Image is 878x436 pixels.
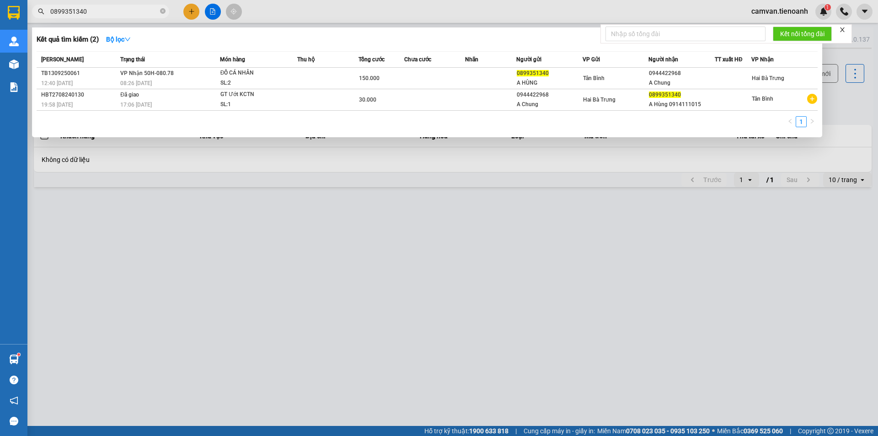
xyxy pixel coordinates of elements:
[785,116,796,127] button: left
[583,56,600,63] span: VP Gửi
[359,56,385,63] span: Tổng cước
[160,8,166,14] span: close-circle
[160,7,166,16] span: close-circle
[649,69,714,78] div: 0944422968
[751,56,774,63] span: VP Nhận
[10,396,18,405] span: notification
[773,27,832,41] button: Kết nối tổng đài
[41,90,118,100] div: HBT2708240130
[404,56,431,63] span: Chưa cước
[517,90,582,100] div: 0944422968
[9,59,19,69] img: warehouse-icon
[807,116,818,127] button: right
[120,56,145,63] span: Trạng thái
[220,78,289,88] div: SL: 2
[41,102,73,108] span: 19:58 [DATE]
[9,355,19,364] img: warehouse-icon
[517,70,549,76] span: 0899351340
[41,80,73,86] span: 12:40 [DATE]
[9,82,19,92] img: solution-icon
[649,78,714,88] div: A Chung
[785,116,796,127] li: Previous Page
[796,117,806,127] a: 1
[10,417,18,425] span: message
[752,96,773,102] span: Tân Bình
[807,94,817,104] span: plus-circle
[38,8,44,15] span: search
[50,6,158,16] input: Tìm tên, số ĐT hoặc mã đơn
[120,92,139,98] span: Đã giao
[839,27,846,33] span: close
[516,56,541,63] span: Người gửi
[220,68,289,78] div: ĐỒ CÁ NHÂN
[17,353,20,356] sup: 1
[120,70,174,76] span: VP Nhận 50H-080.78
[41,56,84,63] span: [PERSON_NAME]
[465,56,478,63] span: Nhãn
[106,36,131,43] strong: Bộ lọc
[787,118,793,124] span: left
[124,36,131,43] span: down
[8,6,20,20] img: logo-vxr
[359,75,380,81] span: 150.000
[605,27,766,41] input: Nhập số tổng đài
[517,78,582,88] div: A HÙNG
[649,92,681,98] span: 0899351340
[41,69,118,78] div: TB1309250061
[9,37,19,46] img: warehouse-icon
[120,80,152,86] span: 08:26 [DATE]
[220,90,289,100] div: GT Ướt KCTN
[715,56,743,63] span: TT xuất HĐ
[807,116,818,127] li: Next Page
[649,100,714,109] div: A Hùng 0914111015
[359,97,376,103] span: 30.000
[796,116,807,127] li: 1
[517,100,582,109] div: A Chung
[297,56,315,63] span: Thu hộ
[220,56,245,63] span: Món hàng
[99,32,138,47] button: Bộ lọcdown
[752,75,784,81] span: Hai Bà Trưng
[37,35,99,44] h3: Kết quả tìm kiếm ( 2 )
[809,118,815,124] span: right
[583,97,616,103] span: Hai Bà Trưng
[583,75,605,81] span: Tân Bình
[648,56,678,63] span: Người nhận
[780,29,824,39] span: Kết nối tổng đài
[10,376,18,384] span: question-circle
[220,100,289,110] div: SL: 1
[120,102,152,108] span: 17:06 [DATE]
